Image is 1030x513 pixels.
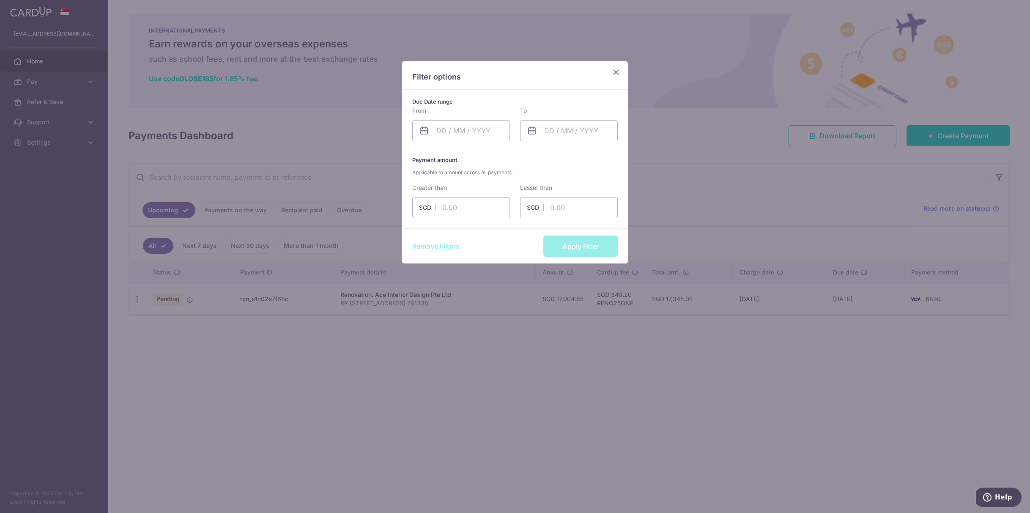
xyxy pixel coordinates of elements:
[520,120,618,141] input: DD / MM / YYYY
[520,107,527,115] label: To
[412,168,618,177] span: Applicable to amount across all payments.
[419,203,436,212] span: SGD
[520,197,618,218] input: 0.00
[412,197,510,218] input: 0.00
[412,155,618,177] p: Payment amount
[412,96,618,107] p: Due Date range
[412,107,426,115] label: From
[412,184,447,192] label: Greater than
[611,67,621,77] button: Close
[412,120,510,141] input: DD / MM / YYYY
[412,71,618,82] p: Filter options
[520,184,552,192] label: Lesser than
[527,203,544,212] span: SGD
[976,488,1022,509] iframe: Opens a widget where you can find more information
